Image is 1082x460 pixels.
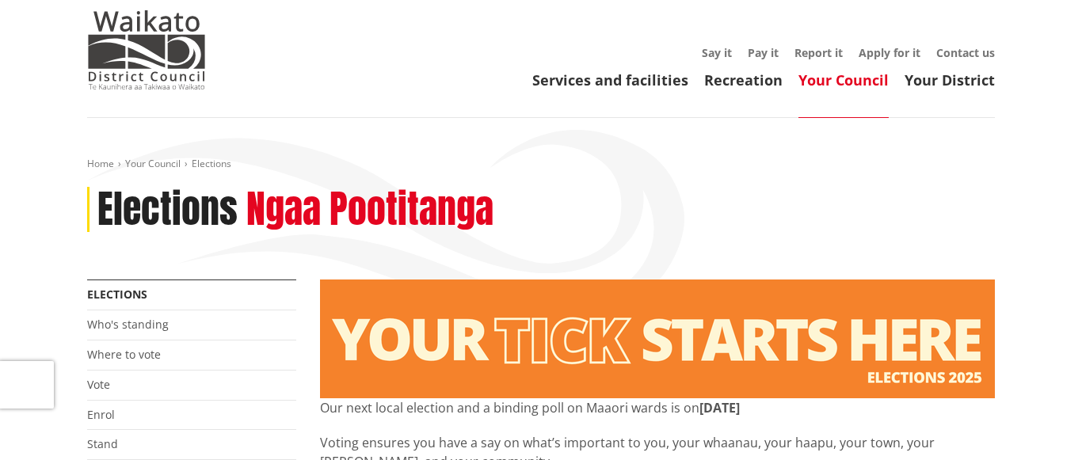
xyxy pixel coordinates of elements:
img: Elections - Website banner [320,279,995,398]
a: Vote [87,377,110,392]
a: Services and facilities [532,70,688,89]
a: Your Council [125,157,181,170]
a: Enrol [87,407,115,422]
a: Apply for it [859,45,920,60]
p: Our next local election and a binding poll on Maaori wards is on [320,398,995,417]
a: Report it [794,45,843,60]
a: Your District [905,70,995,89]
img: Waikato District Council - Te Kaunihera aa Takiwaa o Waikato [87,10,206,89]
span: Elections [192,157,231,170]
a: Where to vote [87,347,161,362]
a: Your Council [798,70,889,89]
a: Contact us [936,45,995,60]
a: Who's standing [87,317,169,332]
a: Pay it [748,45,779,60]
a: Elections [87,287,147,302]
a: Stand [87,436,118,451]
iframe: Messenger Launcher [1009,393,1066,450]
a: Home [87,157,114,170]
h1: Elections [97,187,238,233]
a: Say it [702,45,732,60]
a: Recreation [704,70,783,89]
strong: [DATE] [699,399,740,416]
h2: Ngaa Pootitanga [246,187,493,233]
nav: breadcrumb [87,158,995,171]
